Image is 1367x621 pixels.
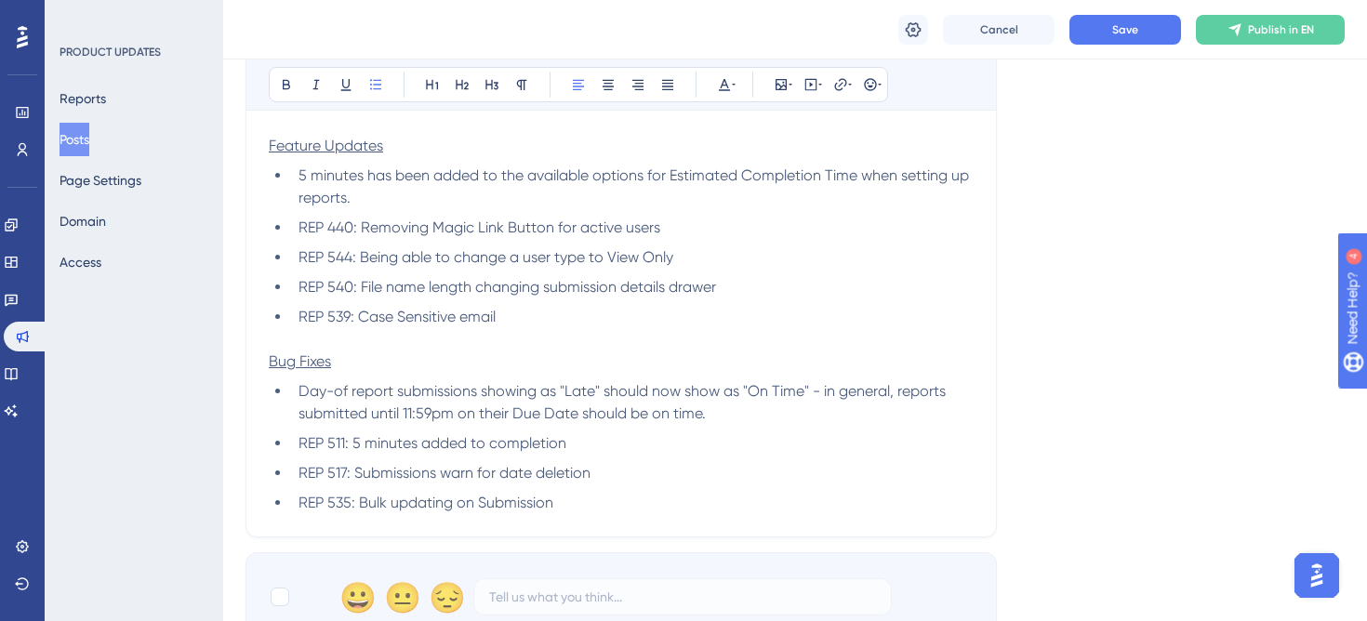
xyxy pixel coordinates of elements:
[60,245,101,279] button: Access
[60,205,106,238] button: Domain
[299,464,591,482] span: REP 517: Submissions warn for date deletion
[1289,548,1345,603] iframe: UserGuiding AI Assistant Launcher
[60,164,141,197] button: Page Settings
[299,494,553,511] span: REP 535: Bulk updating on Submission
[299,218,660,236] span: REP 440: Removing Magic Link Button for active users
[980,22,1018,37] span: Cancel
[299,248,673,266] span: REP 544: Being able to change a user type to View Only
[60,82,106,115] button: Reports
[1248,22,1314,37] span: Publish in EN
[1196,15,1345,45] button: Publish in EN
[60,123,89,156] button: Posts
[269,137,383,154] span: Feature Updates
[129,9,135,24] div: 4
[1112,22,1138,37] span: Save
[299,434,566,452] span: REP 511: 5 minutes added to completion
[44,5,116,27] span: Need Help?
[299,166,973,206] span: 5 minutes has been added to the available options for Estimated Completion Time when setting up r...
[299,308,496,325] span: REP 539: Case Sensitive email
[299,278,716,296] span: REP 540: File name length changing submission details drawer
[60,45,161,59] div: PRODUCT UPDATES
[1069,15,1181,45] button: Save
[299,382,949,422] span: Day-of report submissions showing as "Late" should now show as "On Time" - in general, reports su...
[269,352,331,370] span: Bug Fixes
[943,15,1055,45] button: Cancel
